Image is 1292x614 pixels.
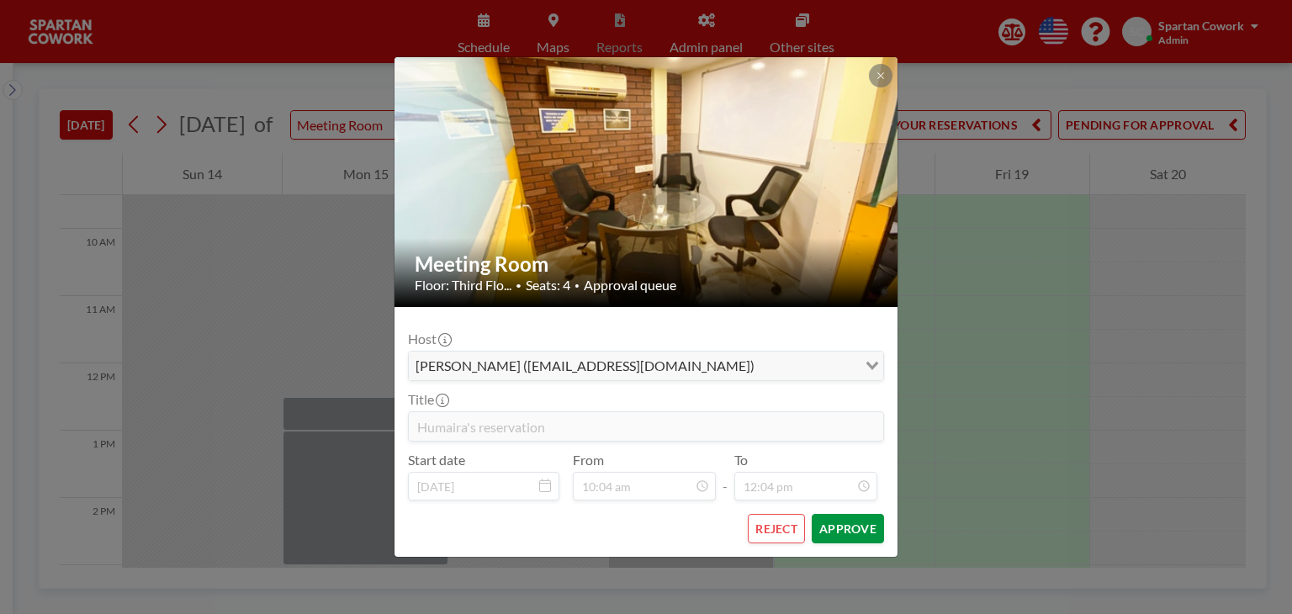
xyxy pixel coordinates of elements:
[408,452,465,468] label: Start date
[812,514,884,543] button: APPROVE
[526,277,570,294] span: Seats: 4
[760,355,855,377] input: Search for option
[748,514,805,543] button: REJECT
[734,452,748,468] label: To
[723,458,728,495] span: -
[575,280,580,291] span: •
[584,277,676,294] span: Approval queue
[408,331,450,347] label: Host
[409,412,883,441] input: Spartan's reservation
[415,277,511,294] span: Floor: Third Flo...
[408,391,447,408] label: Title
[409,352,883,380] div: Search for option
[573,452,604,468] label: From
[516,279,522,292] span: •
[412,355,758,377] span: [PERSON_NAME] ([EMAIL_ADDRESS][DOMAIN_NAME])
[415,251,879,277] h2: Meeting Room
